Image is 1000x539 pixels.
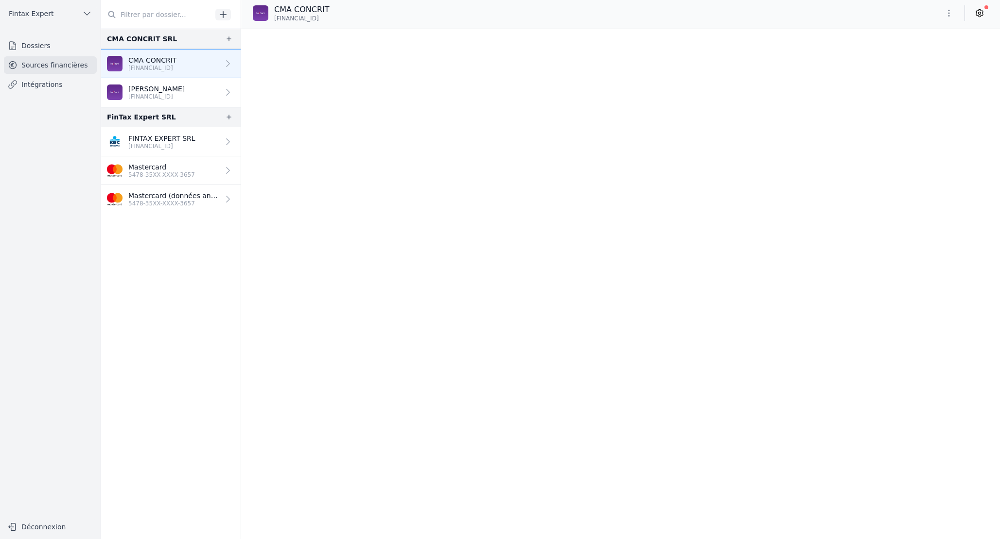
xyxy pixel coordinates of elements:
[101,127,241,156] a: FINTAX EXPERT SRL [FINANCIAL_ID]
[107,33,177,45] div: CMA CONCRIT SRL
[107,163,123,178] img: imageedit_2_6530439554.png
[128,162,195,172] p: Mastercard
[128,93,185,101] p: [FINANCIAL_ID]
[9,9,53,18] span: Fintax Expert
[4,519,97,535] button: Déconnexion
[101,185,241,214] a: Mastercard (données antérieures) 5478-35XX-XXXX-3657
[101,156,241,185] a: Mastercard 5478-35XX-XXXX-3657
[128,55,176,65] p: CMA CONCRIT
[128,142,195,150] p: [FINANCIAL_ID]
[107,191,123,207] img: imageedit_2_6530439554.png
[107,84,123,100] img: BEOBANK_CTBKBEBX.png
[101,49,241,78] a: CMA CONCRIT [FINANCIAL_ID]
[128,84,185,94] p: [PERSON_NAME]
[253,5,268,21] img: BEOBANK_CTBKBEBX.png
[4,6,97,21] button: Fintax Expert
[274,4,330,16] p: CMA CONCRIT
[107,56,123,71] img: BEOBANK_CTBKBEBX.png
[107,134,123,150] img: KBC_BRUSSELS_KREDBEBB.png
[274,15,319,22] span: [FINANCIAL_ID]
[4,56,97,74] a: Sources financières
[128,200,219,207] p: 5478-35XX-XXXX-3657
[101,78,241,107] a: [PERSON_NAME] [FINANCIAL_ID]
[128,64,176,72] p: [FINANCIAL_ID]
[128,171,195,179] p: 5478-35XX-XXXX-3657
[4,37,97,54] a: Dossiers
[128,191,219,201] p: Mastercard (données antérieures)
[4,76,97,93] a: Intégrations
[101,6,212,23] input: Filtrer par dossier...
[107,111,176,123] div: FinTax Expert SRL
[128,134,195,143] p: FINTAX EXPERT SRL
